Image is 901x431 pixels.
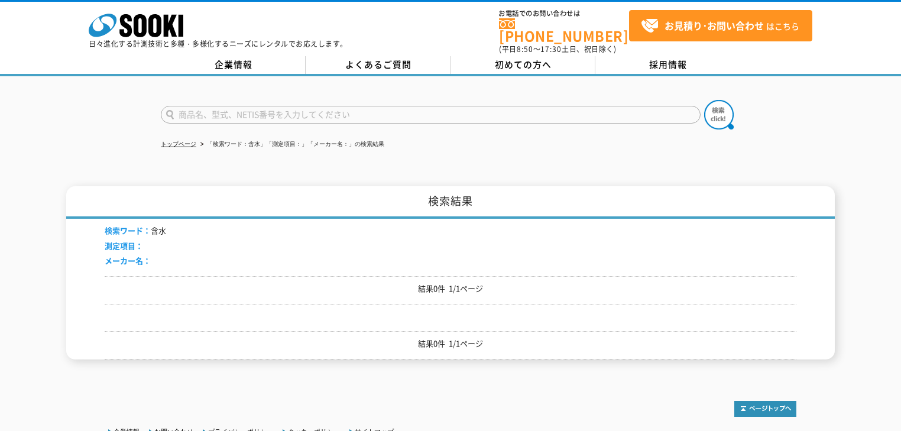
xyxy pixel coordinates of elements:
[540,44,562,54] span: 17:30
[105,338,796,350] p: 結果0件 1/1ページ
[161,56,306,74] a: 企業情報
[198,138,384,151] li: 「検索ワード：含水」「測定項目：」「メーカー名：」の検索結果
[704,100,734,129] img: btn_search.png
[641,17,799,35] span: はこちら
[66,186,835,219] h1: 検索結果
[105,255,151,266] span: メーカー名：
[105,225,166,237] li: 含水
[734,401,796,417] img: トップページへ
[499,44,616,54] span: (平日 ～ 土日、祝日除く)
[665,18,764,33] strong: お見積り･お問い合わせ
[629,10,812,41] a: お見積り･お問い合わせはこちら
[595,56,740,74] a: 採用情報
[105,283,796,295] p: 結果0件 1/1ページ
[450,56,595,74] a: 初めての方へ
[105,240,143,251] span: 測定項目：
[499,18,629,43] a: [PHONE_NUMBER]
[517,44,533,54] span: 8:50
[105,225,151,236] span: 検索ワード：
[495,58,552,71] span: 初めての方へ
[89,40,348,47] p: 日々進化する計測技術と多種・多様化するニーズにレンタルでお応えします。
[161,141,196,147] a: トップページ
[306,56,450,74] a: よくあるご質問
[499,10,629,17] span: お電話でのお問い合わせは
[161,106,701,124] input: 商品名、型式、NETIS番号を入力してください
